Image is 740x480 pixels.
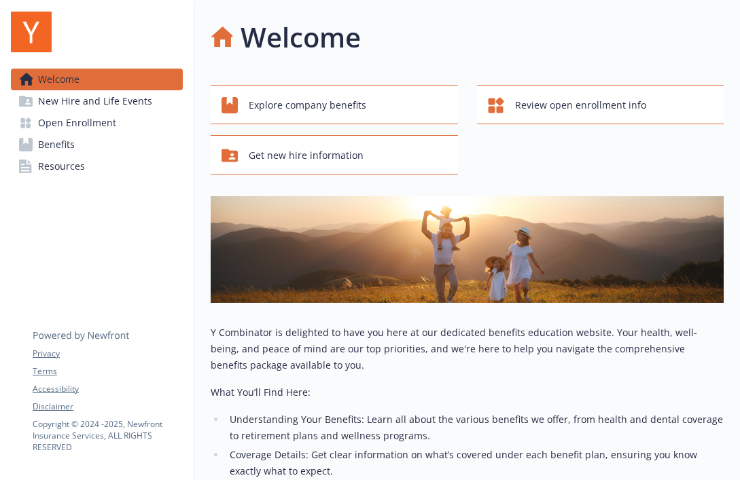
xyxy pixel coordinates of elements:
[211,384,724,401] p: What You’ll Find Here:
[33,418,182,453] p: Copyright © 2024 - 2025 , Newfront Insurance Services, ALL RIGHTS RESERVED
[33,348,182,360] a: Privacy
[38,155,85,177] span: Resources
[33,401,182,413] a: Disclaimer
[38,112,116,134] span: Open Enrollment
[211,135,458,174] button: Get new hire information
[515,92,646,118] span: Review open enrollment info
[11,134,183,155] a: Benefits
[33,383,182,395] a: Accessibility
[11,69,183,90] a: Welcome
[226,411,724,444] li: Understanding Your Benefits: Learn all about the various benefits we offer, from health and denta...
[211,196,724,303] img: overview page banner
[11,90,183,112] a: New Hire and Life Events
[38,90,152,112] span: New Hire and Life Events
[241,17,361,58] h1: Welcome
[38,69,80,90] span: Welcome
[249,92,366,118] span: Explore company benefits
[211,325,724,373] p: Y Combinator is delighted to have you here at our dedicated benefits education website. Your heal...
[477,85,724,124] button: Review open enrollment info
[226,447,724,479] li: Coverage Details: Get clear information on what’s covered under each benefit plan, ensuring you k...
[11,155,183,177] a: Resources
[11,112,183,134] a: Open Enrollment
[38,134,75,155] span: Benefits
[211,85,458,124] button: Explore company benefits
[249,143,364,168] span: Get new hire information
[33,365,182,377] a: Terms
